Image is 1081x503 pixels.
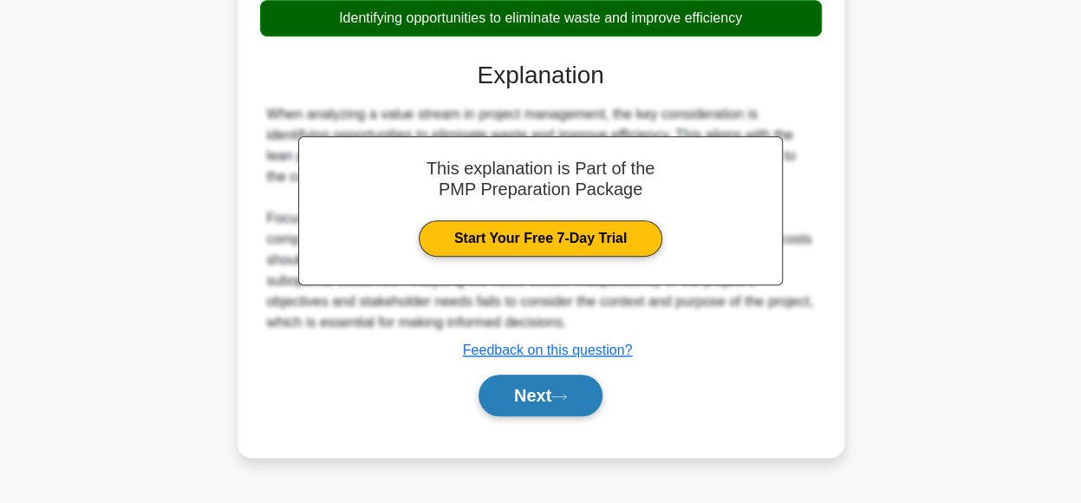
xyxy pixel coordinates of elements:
a: Start Your Free 7-Day Trial [419,220,662,257]
button: Next [479,375,602,416]
a: Feedback on this question? [463,343,633,357]
div: When analyzing a value stream in project management, the key consideration is identifying opportu... [267,104,815,333]
h3: Explanation [270,61,811,90]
